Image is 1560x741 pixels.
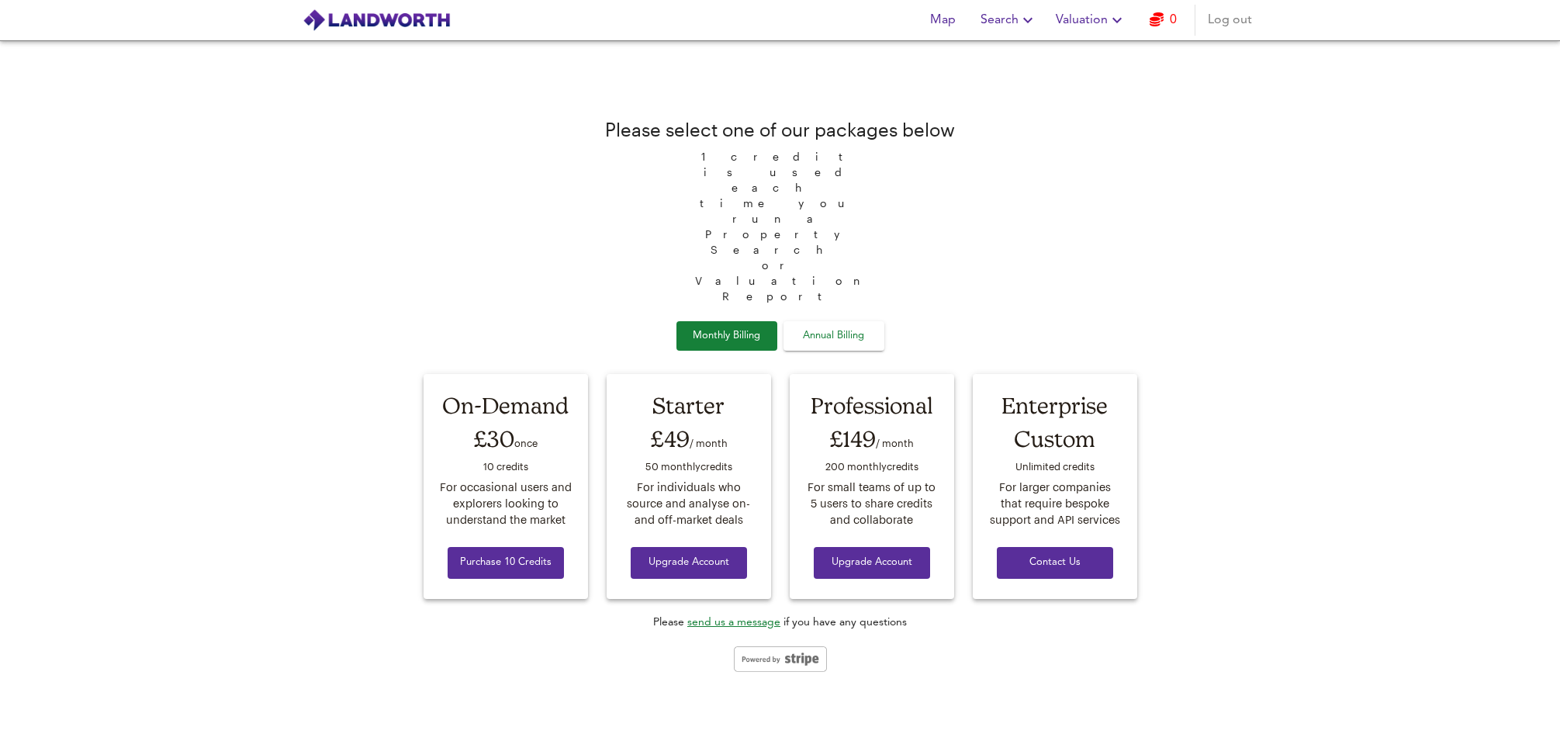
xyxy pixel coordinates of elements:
span: Upgrade Account [643,554,735,572]
span: Upgrade Account [826,554,918,572]
span: / month [690,437,728,448]
div: Enterprise [988,390,1122,421]
img: stripe-logo [734,646,827,673]
button: Upgrade Account [631,547,747,579]
span: / month [876,437,914,448]
button: Map [918,5,968,36]
span: Annual Billing [795,327,873,345]
button: Log out [1202,5,1258,36]
div: For individuals who source and analyse on- and off-market deals [621,480,756,528]
span: 1 credit is used each time you run a Property Search or Valuation Report [687,143,873,304]
div: For small teams of up to 5 users to share credits and collaborate [804,480,939,528]
button: Search [974,5,1043,36]
div: Please select one of our packages below [605,116,955,143]
a: 0 [1150,9,1177,31]
div: 10 credit s [438,456,573,480]
div: 50 monthly credit s [621,456,756,480]
img: logo [303,9,451,32]
button: Purchase 10 Credits [448,547,564,579]
div: For larger companies that require bespoke support and API services [988,480,1122,528]
div: On-Demand [438,390,573,421]
div: 200 monthly credit s [804,456,939,480]
button: Upgrade Account [814,547,930,579]
span: Purchase 10 Credits [460,554,552,572]
div: £149 [804,421,939,456]
button: Contact Us [997,547,1113,579]
span: Log out [1208,9,1252,31]
button: Annual Billing [783,321,884,351]
div: Professional [804,390,939,421]
button: Valuation [1050,5,1133,36]
div: Starter [621,390,756,421]
span: once [514,437,538,448]
button: 0 [1139,5,1188,36]
div: £49 [621,421,756,456]
div: For occasional users and explorers looking to understand the market [438,480,573,528]
span: Map [925,9,962,31]
a: send us a message [687,617,780,628]
div: Custom [988,421,1122,456]
span: Contact Us [1009,554,1101,572]
div: £30 [438,421,573,456]
div: Please if you have any questions [653,615,907,630]
span: Valuation [1056,9,1126,31]
div: Unlimited credit s [988,456,1122,480]
span: Search [981,9,1037,31]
